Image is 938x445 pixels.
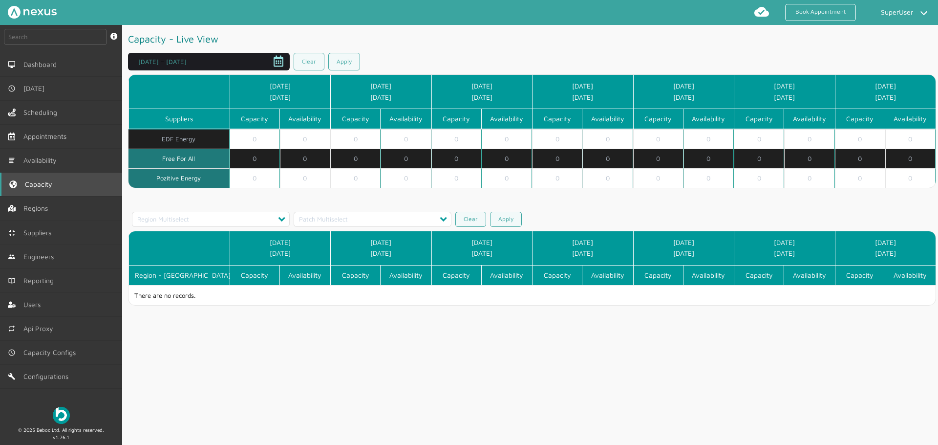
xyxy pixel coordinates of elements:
[8,6,57,19] img: Nexus
[754,4,769,20] img: md-cloud-done.svg
[298,216,348,225] div: Patch Multiselect
[431,129,482,149] td: 0
[683,168,734,188] td: 0
[431,149,482,168] td: 0
[835,168,885,188] td: 0
[330,266,381,286] th: Capacity
[128,149,230,168] td: Free For All
[633,149,683,168] td: 0
[161,58,164,65] span: –
[23,253,58,261] span: Engineers
[128,266,230,286] th: Region - [GEOGRAPHIC_DATA]
[482,109,532,129] th: Availability
[455,212,486,227] a: Clear
[23,301,44,309] span: Users
[8,229,16,237] img: md-contract.svg
[23,133,70,140] span: Appointments
[538,91,627,102] span: [DATE]
[582,129,633,149] td: 0
[740,248,829,259] span: [DATE]
[582,266,633,286] th: Availability
[330,129,381,149] td: 0
[683,129,734,149] td: 0
[734,109,784,129] th: Capacity
[280,149,330,168] td: 0
[236,237,325,248] span: [DATE]
[538,81,627,91] span: [DATE]
[23,277,58,285] span: Reporting
[8,61,16,68] img: md-desktop.svg
[532,129,582,149] td: 0
[381,168,431,188] td: 0
[381,129,431,149] td: 0
[25,180,56,188] span: Capacity
[784,129,834,149] td: 0
[532,109,582,129] th: Capacity
[8,85,16,92] img: md-time.svg
[128,168,230,188] td: Pozitive Energy
[230,266,280,286] th: Capacity
[633,109,683,129] th: Capacity
[784,149,834,168] td: 0
[381,266,431,286] th: Availability
[128,286,936,305] td: There are no records.
[438,91,527,102] span: [DATE]
[337,81,426,91] span: [DATE]
[438,237,527,248] span: [DATE]
[23,373,72,380] span: Configurations
[438,81,527,91] span: [DATE]
[640,91,728,102] span: [DATE]
[740,81,829,91] span: [DATE]
[128,29,532,49] h1: Capacity - Live View
[4,29,107,45] input: Search by: Ref, PostCode, MPAN, MPRN, Account, Customer
[785,4,856,21] a: Book Appointment
[633,168,683,188] td: 0
[734,129,784,149] td: 0
[230,149,280,168] td: 0
[640,237,728,248] span: [DATE]
[532,168,582,188] td: 0
[784,168,834,188] td: 0
[128,129,230,149] td: EDF Energy
[294,53,324,70] a: Clear
[23,109,61,116] span: Scheduling
[280,168,330,188] td: 0
[328,53,360,70] a: Apply
[431,266,482,286] th: Capacity
[885,168,936,188] td: 0
[734,168,784,188] td: 0
[835,266,885,286] th: Capacity
[784,109,834,129] th: Availability
[128,109,230,129] th: Suppliers
[8,156,16,164] img: md-list.svg
[23,325,57,333] span: Api Proxy
[734,266,784,286] th: Capacity
[835,129,885,149] td: 0
[23,156,61,164] span: Availability
[8,204,16,212] img: regions.left-menu.svg
[23,229,55,237] span: Suppliers
[280,109,330,129] th: Availability
[23,85,48,92] span: [DATE]
[784,266,834,286] th: Availability
[835,149,885,168] td: 0
[53,407,70,424] img: Beboc Logo
[337,248,426,259] span: [DATE]
[538,237,627,248] span: [DATE]
[532,149,582,168] td: 0
[640,81,728,91] span: [DATE]
[23,204,52,212] span: Regions
[841,248,930,259] span: [DATE]
[885,109,936,129] th: Availability
[8,109,16,116] img: scheduling-left-menu.svg
[230,109,280,129] th: Capacity
[438,248,527,259] span: [DATE]
[330,168,381,188] td: 0
[280,129,330,149] td: 0
[582,168,633,188] td: 0
[8,349,16,356] img: md-time.svg
[482,266,532,286] th: Availability
[381,109,431,129] th: Availability
[482,149,532,168] td: 0
[841,237,930,248] span: [DATE]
